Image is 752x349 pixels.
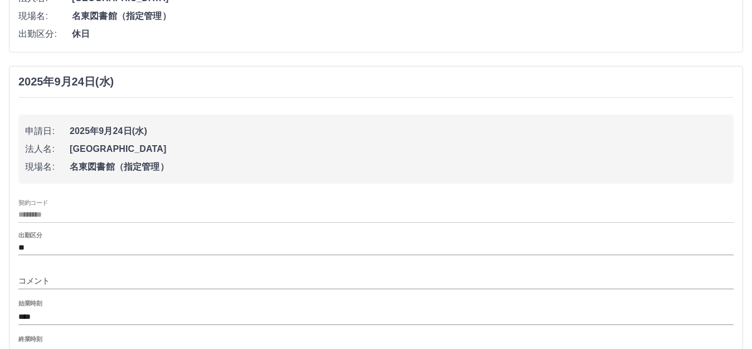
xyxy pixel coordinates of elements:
span: [GEOGRAPHIC_DATA] [70,142,727,156]
span: 出勤区分: [18,27,72,41]
h3: 2025年9月24日(水) [18,75,114,88]
label: 契約コード [18,198,48,207]
span: 現場名: [18,9,72,23]
span: 法人名: [25,142,70,156]
span: 申請日: [25,125,70,138]
span: 名東図書館（指定管理） [72,9,734,23]
label: 終業時刻 [18,335,42,343]
label: 始業時刻 [18,299,42,308]
span: 名東図書館（指定管理） [70,160,727,174]
label: 出勤区分 [18,231,42,240]
span: 現場名: [25,160,70,174]
span: 休日 [72,27,734,41]
span: 2025年9月24日(水) [70,125,727,138]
